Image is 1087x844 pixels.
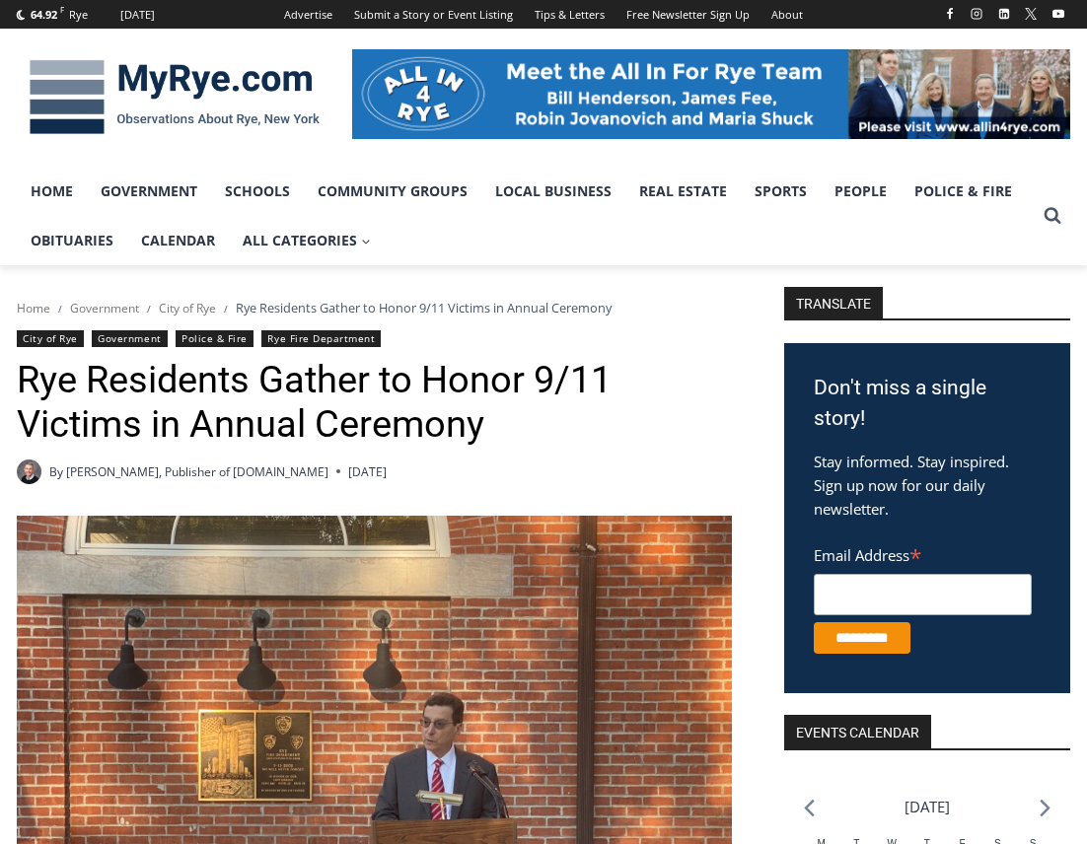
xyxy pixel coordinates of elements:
a: Government [87,167,211,216]
a: People [821,167,901,216]
strong: TRANSLATE [784,287,883,318]
a: Government [70,300,139,316]
a: Police & Fire [901,167,1026,216]
li: [DATE] [905,794,950,820]
a: Police & Fire [176,330,254,347]
a: Sports [741,167,821,216]
a: All Categories [229,216,385,265]
a: X [1019,2,1043,26]
a: Calendar [127,216,229,265]
a: [PERSON_NAME], Publisher of [DOMAIN_NAME] [66,463,328,480]
h1: Rye Residents Gather to Honor 9/11 Victims in Annual Ceremony [17,358,732,448]
a: Government [92,330,167,347]
span: Rye Residents Gather to Honor 9/11 Victims in Annual Ceremony [236,299,612,316]
a: Author image [17,459,41,484]
a: City of Rye [159,300,216,316]
span: All Categories [243,230,371,251]
a: Linkedin [992,2,1016,26]
a: YouTube [1047,2,1070,26]
span: 64.92 [31,7,57,22]
a: Home [17,167,87,216]
img: MyRye.com [17,46,332,149]
nav: Breadcrumbs [17,298,732,317]
nav: Primary Navigation [17,167,1035,266]
a: Previous month [804,799,815,817]
a: Next month [1040,799,1051,817]
div: Rye [69,6,88,24]
span: By [49,462,63,481]
a: Instagram [965,2,988,26]
button: View Search Form [1035,198,1070,234]
time: [DATE] [348,462,387,481]
h3: Don't miss a single story! [814,373,1041,435]
img: All in for Rye [352,49,1070,138]
a: Local Business [481,167,625,216]
p: Stay informed. Stay inspired. Sign up now for our daily newsletter. [814,450,1041,521]
span: / [224,302,228,316]
div: [DATE] [120,6,155,24]
a: Home [17,300,50,316]
a: Real Estate [625,167,741,216]
label: Email Address [814,535,1032,571]
a: City of Rye [17,330,84,347]
a: Schools [211,167,304,216]
span: F [60,4,64,15]
span: / [147,302,151,316]
a: Obituaries [17,216,127,265]
a: Facebook [938,2,962,26]
h2: Events Calendar [784,715,931,748]
a: Rye Fire Department [261,330,381,347]
a: Community Groups [304,167,481,216]
span: / [58,302,62,316]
